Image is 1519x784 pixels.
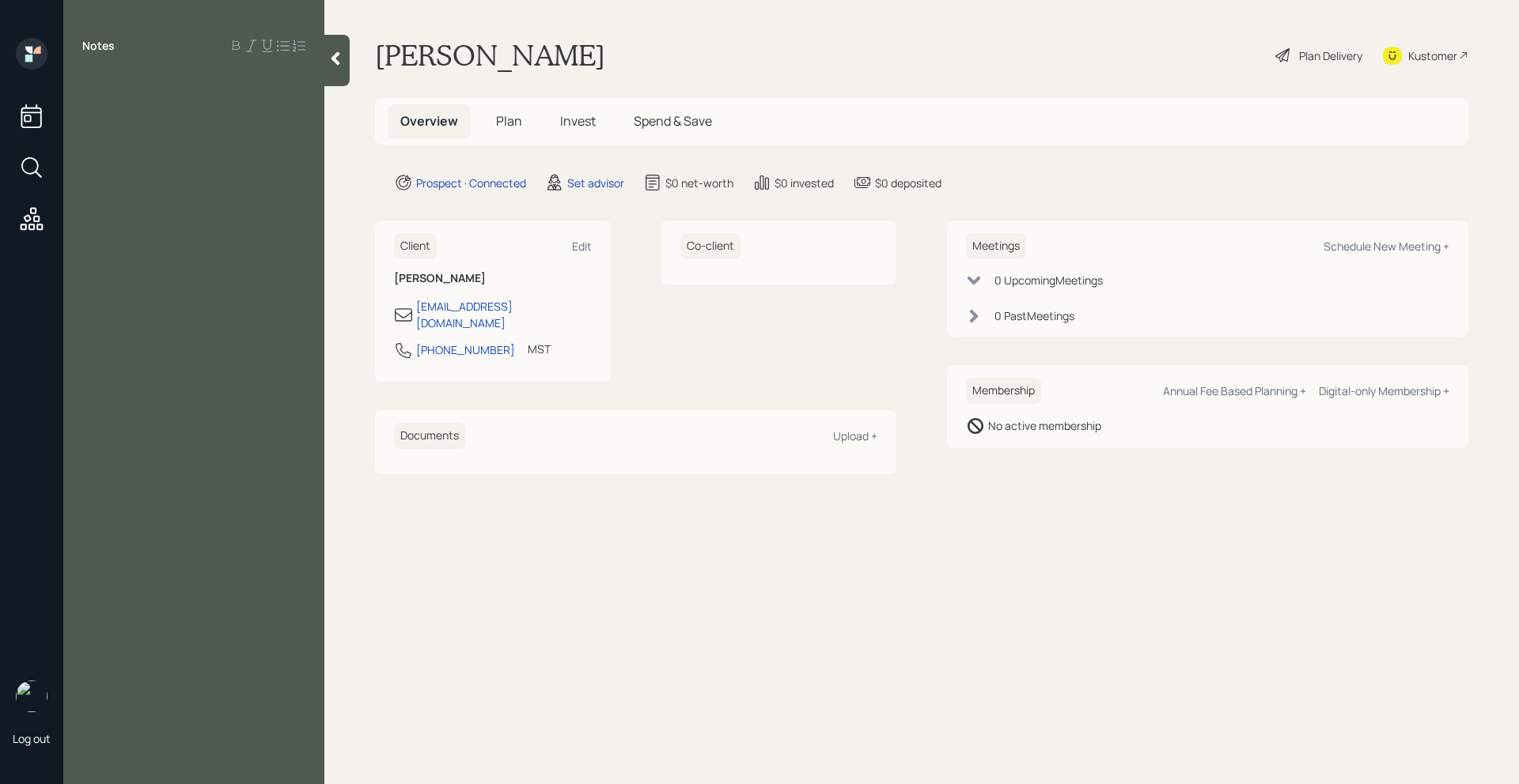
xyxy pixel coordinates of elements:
[13,731,51,746] div: Log out
[394,423,465,449] h6: Documents
[416,298,592,331] div: [EMAIL_ADDRESS][DOMAIN_NAME]
[775,175,834,191] div: $0 invested
[966,233,1026,259] h6: Meetings
[496,112,522,130] span: Plan
[988,417,1101,434] div: No active membership
[394,272,592,285] h6: [PERSON_NAME]
[1324,239,1449,254] div: Schedule New Meeting +
[966,378,1041,404] h6: Membership
[833,428,877,443] div: Upload +
[994,307,1074,324] div: 0 Past Meeting s
[416,341,515,358] div: [PHONE_NUMBER]
[16,680,47,712] img: retirable_logo.png
[416,175,526,191] div: Prospect · Connected
[375,38,605,73] h1: [PERSON_NAME]
[1408,47,1457,64] div: Kustomer
[394,233,437,259] h6: Client
[528,341,551,357] div: MST
[1319,383,1449,398] div: Digital-only Membership +
[634,112,712,130] span: Spend & Save
[665,175,733,191] div: $0 net-worth
[572,239,592,254] div: Edit
[875,175,941,191] div: $0 deposited
[400,112,458,130] span: Overview
[82,38,115,54] label: Notes
[1163,383,1306,398] div: Annual Fee Based Planning +
[994,272,1103,288] div: 0 Upcoming Meeting s
[680,233,741,259] h6: Co-client
[560,112,596,130] span: Invest
[1299,47,1362,64] div: Plan Delivery
[567,175,624,191] div: Set advisor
